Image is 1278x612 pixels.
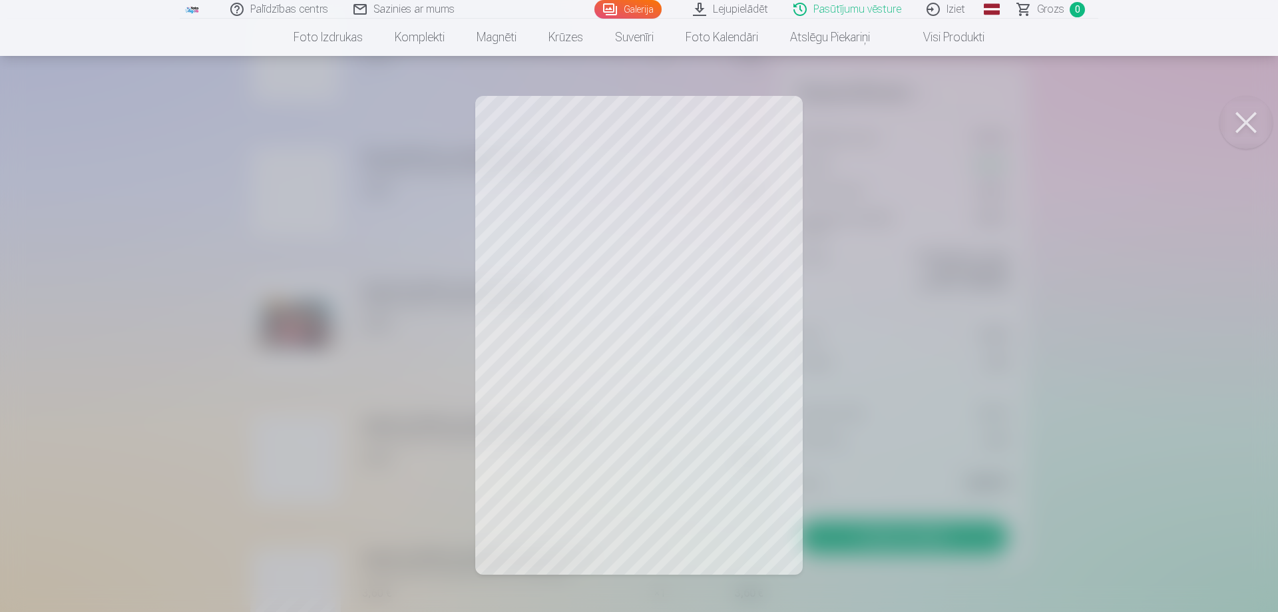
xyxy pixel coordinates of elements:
[774,19,886,56] a: Atslēgu piekariņi
[532,19,599,56] a: Krūzes
[1037,1,1064,17] span: Grozs
[185,5,200,13] img: /fa1
[1070,2,1085,17] span: 0
[379,19,461,56] a: Komplekti
[461,19,532,56] a: Magnēti
[670,19,774,56] a: Foto kalendāri
[278,19,379,56] a: Foto izdrukas
[886,19,1000,56] a: Visi produkti
[599,19,670,56] a: Suvenīri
